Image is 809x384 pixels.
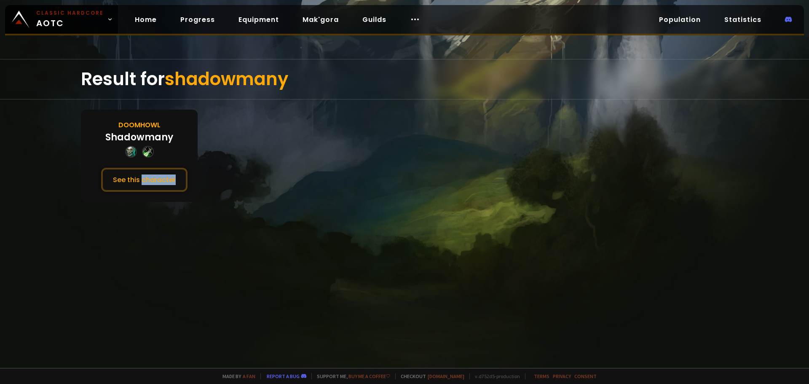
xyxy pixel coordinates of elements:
[652,11,707,28] a: Population
[267,373,300,379] a: Report a bug
[469,373,520,379] span: v. d752d5 - production
[165,67,288,91] span: shadowmany
[5,5,118,34] a: Classic HardcoreAOTC
[534,373,549,379] a: Terms
[428,373,464,379] a: [DOMAIN_NAME]
[105,130,173,144] div: Shadowmany
[101,168,188,192] button: See this character
[128,11,163,28] a: Home
[217,373,255,379] span: Made by
[174,11,222,28] a: Progress
[718,11,768,28] a: Statistics
[81,59,728,99] div: Result for
[574,373,597,379] a: Consent
[232,11,286,28] a: Equipment
[348,373,390,379] a: Buy me a coffee
[36,9,104,17] small: Classic Hardcore
[311,373,390,379] span: Support me,
[36,9,104,30] span: AOTC
[356,11,393,28] a: Guilds
[243,373,255,379] a: a fan
[118,120,161,130] div: Doomhowl
[296,11,346,28] a: Mak'gora
[553,373,571,379] a: Privacy
[395,373,464,379] span: Checkout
